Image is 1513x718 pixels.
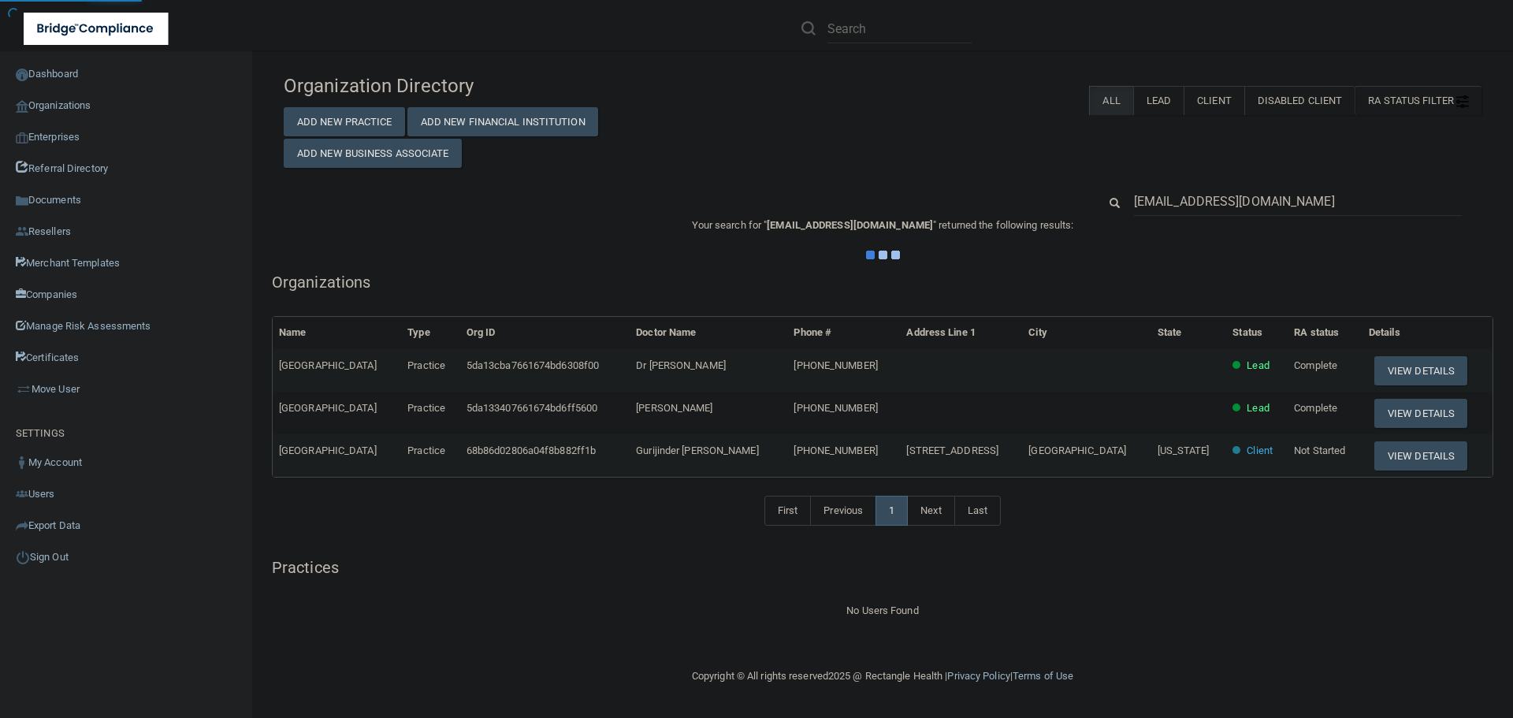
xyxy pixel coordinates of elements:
[866,251,900,259] img: ajax-loader.4d491dd7.gif
[1089,86,1132,115] label: All
[787,317,900,349] th: Phone #
[467,445,596,456] span: 68b86d02806a04f8b882ff1b
[1022,317,1151,349] th: City
[1134,187,1462,216] input: Search
[1247,441,1273,460] p: Client
[1362,317,1493,349] th: Details
[16,381,32,397] img: briefcase.64adab9b.png
[1013,670,1073,682] a: Terms of Use
[1368,95,1469,106] span: RA Status Filter
[764,496,812,526] a: First
[794,359,877,371] span: [PHONE_NUMBER]
[1158,445,1210,456] span: [US_STATE]
[907,496,954,526] a: Next
[1247,356,1269,375] p: Lead
[284,139,462,168] button: Add New Business Associate
[767,219,933,231] span: [EMAIL_ADDRESS][DOMAIN_NAME]
[1294,402,1337,414] span: Complete
[1294,359,1337,371] span: Complete
[16,195,28,207] img: icon-documents.8dae5593.png
[630,317,787,349] th: Doctor Name
[279,445,377,456] span: [GEOGRAPHIC_DATA]
[1374,399,1467,428] button: View Details
[1133,86,1184,115] label: Lead
[1244,86,1355,115] label: Disabled Client
[1028,445,1126,456] span: [GEOGRAPHIC_DATA]
[467,402,597,414] span: 5da133407661674bd6ff5600
[875,496,908,526] a: 1
[954,496,1001,526] a: Last
[273,317,401,349] th: Name
[794,402,877,414] span: [PHONE_NUMBER]
[16,488,28,500] img: icon-users.e205127d.png
[1184,86,1244,115] label: Client
[16,550,30,564] img: ic_power_dark.7ecde6b1.png
[827,14,972,43] input: Search
[636,359,726,371] span: Dr [PERSON_NAME]
[1288,317,1362,349] th: RA status
[947,670,1009,682] a: Privacy Policy
[1226,317,1288,349] th: Status
[16,69,28,81] img: ic_dashboard_dark.d01f4a41.png
[1456,95,1469,108] img: icon-filter@2x.21656d0b.png
[272,216,1493,235] p: Your search for " " returned the following results:
[595,651,1170,701] div: Copyright © All rights reserved 2025 @ Rectangle Health | |
[24,13,169,45] img: bridge_compliance_login_screen.278c3ca4.svg
[284,107,405,136] button: Add New Practice
[407,402,445,414] span: Practice
[467,359,599,371] span: 5da13cba7661674bd6308f00
[272,601,1493,620] div: No Users Found
[279,359,377,371] span: [GEOGRAPHIC_DATA]
[801,21,816,35] img: ic-search.3b580494.png
[16,424,65,443] label: SETTINGS
[16,132,28,143] img: enterprise.0d942306.png
[794,445,877,456] span: [PHONE_NUMBER]
[636,445,758,456] span: Gurijinder [PERSON_NAME]
[16,456,28,469] img: ic_user_dark.df1a06c3.png
[401,317,460,349] th: Type
[16,519,28,532] img: icon-export.b9366987.png
[16,100,28,113] img: organization-icon.f8decf85.png
[1374,441,1467,471] button: View Details
[1247,399,1269,418] p: Lead
[1294,445,1345,456] span: Not Started
[272,559,1493,576] h5: Practices
[900,317,1022,349] th: Address Line 1
[810,496,876,526] a: Previous
[284,76,667,96] h4: Organization Directory
[16,225,28,238] img: ic_reseller.de258add.png
[272,273,1493,291] h5: Organizations
[1374,356,1467,385] button: View Details
[407,107,598,136] button: Add New Financial Institution
[636,402,712,414] span: [PERSON_NAME]
[460,317,630,349] th: Org ID
[279,402,377,414] span: [GEOGRAPHIC_DATA]
[1151,317,1227,349] th: State
[407,359,445,371] span: Practice
[906,445,998,456] span: [STREET_ADDRESS]
[407,445,445,456] span: Practice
